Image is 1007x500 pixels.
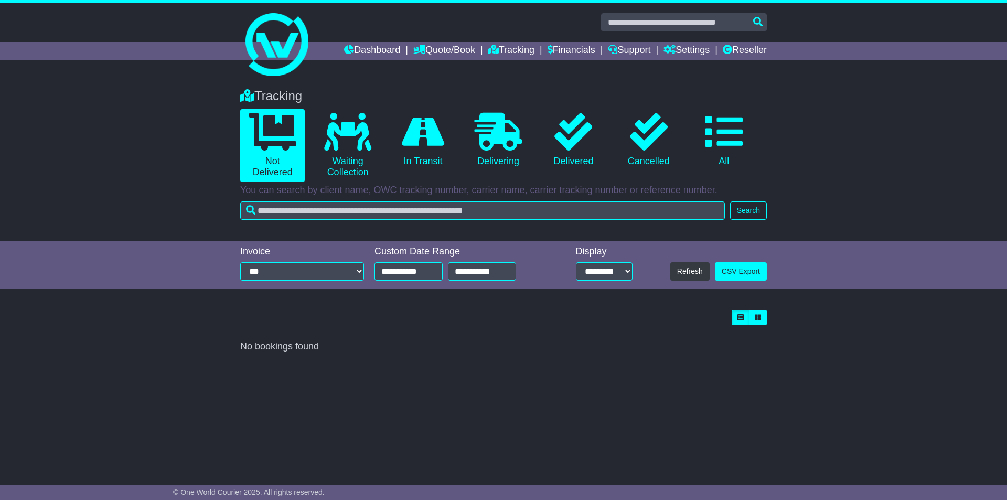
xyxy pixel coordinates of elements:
a: All [692,109,756,171]
button: Refresh [670,262,710,281]
span: © One World Courier 2025. All rights reserved. [173,488,325,496]
a: Delivered [541,109,606,171]
a: Quote/Book [413,42,475,60]
a: Tracking [488,42,534,60]
a: Delivering [466,109,530,171]
a: CSV Export [715,262,767,281]
div: Tracking [235,89,772,104]
a: Financials [548,42,595,60]
div: No bookings found [240,341,767,353]
a: In Transit [391,109,455,171]
a: Settings [663,42,710,60]
a: Dashboard [344,42,400,60]
div: Invoice [240,246,364,258]
div: Display [576,246,633,258]
a: Not Delivered [240,109,305,182]
a: Waiting Collection [315,109,380,182]
a: Support [608,42,650,60]
p: You can search by client name, OWC tracking number, carrier name, carrier tracking number or refe... [240,185,767,196]
div: Custom Date Range [374,246,543,258]
a: Reseller [723,42,767,60]
button: Search [730,201,767,220]
a: Cancelled [616,109,681,171]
